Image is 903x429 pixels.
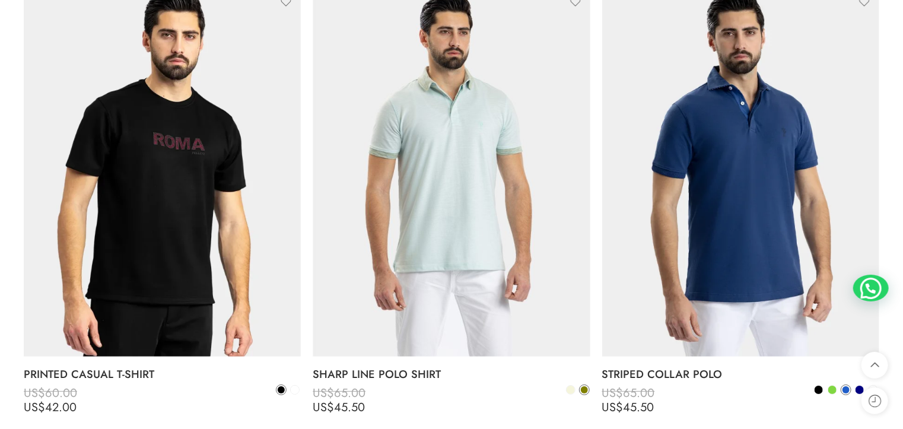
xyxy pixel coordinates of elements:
[290,384,300,395] a: White
[602,363,879,386] a: STRIPED COLLAR POLO
[602,384,624,402] span: US$
[827,384,838,395] a: Green
[813,384,824,395] a: Black
[313,399,334,416] span: US$
[24,384,45,402] span: US$
[313,384,365,402] bdi: 65.00
[313,363,590,386] a: SHARP LINE POLO SHIRT
[313,384,334,402] span: US$
[565,384,576,395] a: Beige
[602,399,654,416] bdi: 45.50
[276,384,287,395] a: Black
[602,384,655,402] bdi: 65.00
[868,384,879,395] a: White
[579,384,590,395] a: Olive
[24,399,45,416] span: US$
[24,363,301,386] a: PRINTED CASUAL T-SHIRT
[841,384,851,395] a: Indigo
[602,399,624,416] span: US$
[24,384,77,402] bdi: 60.00
[854,384,865,395] a: Navy
[24,399,77,416] bdi: 42.00
[313,399,365,416] bdi: 45.50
